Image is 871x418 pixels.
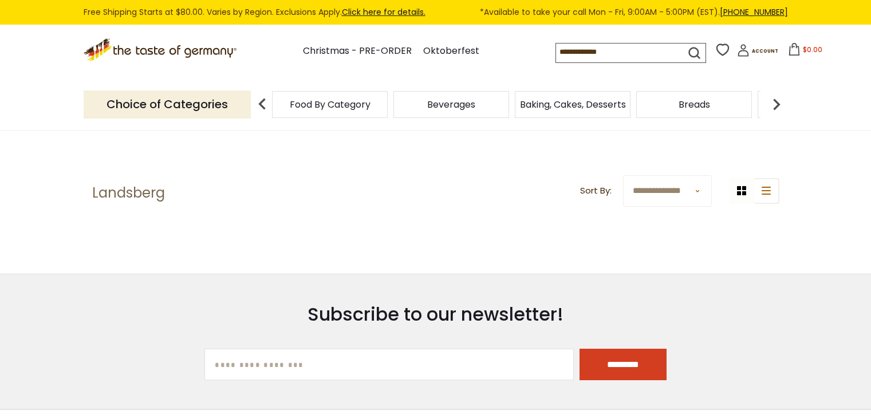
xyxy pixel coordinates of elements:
[737,44,778,61] a: Account
[423,44,479,59] a: Oktoberfest
[679,100,710,109] a: Breads
[781,43,829,60] button: $0.00
[92,184,165,202] h1: Landsberg
[427,100,475,109] a: Beverages
[720,6,788,18] a: [PHONE_NUMBER]
[752,48,778,54] span: Account
[803,45,822,54] span: $0.00
[765,93,788,116] img: next arrow
[303,44,412,59] a: Christmas - PRE-ORDER
[520,100,626,109] a: Baking, Cakes, Desserts
[84,90,251,119] p: Choice of Categories
[480,6,788,19] span: *Available to take your call Mon - Fri, 9:00AM - 5:00PM (EST).
[342,6,425,18] a: Click here for details.
[580,184,612,198] label: Sort By:
[84,6,788,19] div: Free Shipping Starts at $80.00. Varies by Region. Exclusions Apply.
[290,100,371,109] a: Food By Category
[251,93,274,116] img: previous arrow
[204,303,667,326] h3: Subscribe to our newsletter!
